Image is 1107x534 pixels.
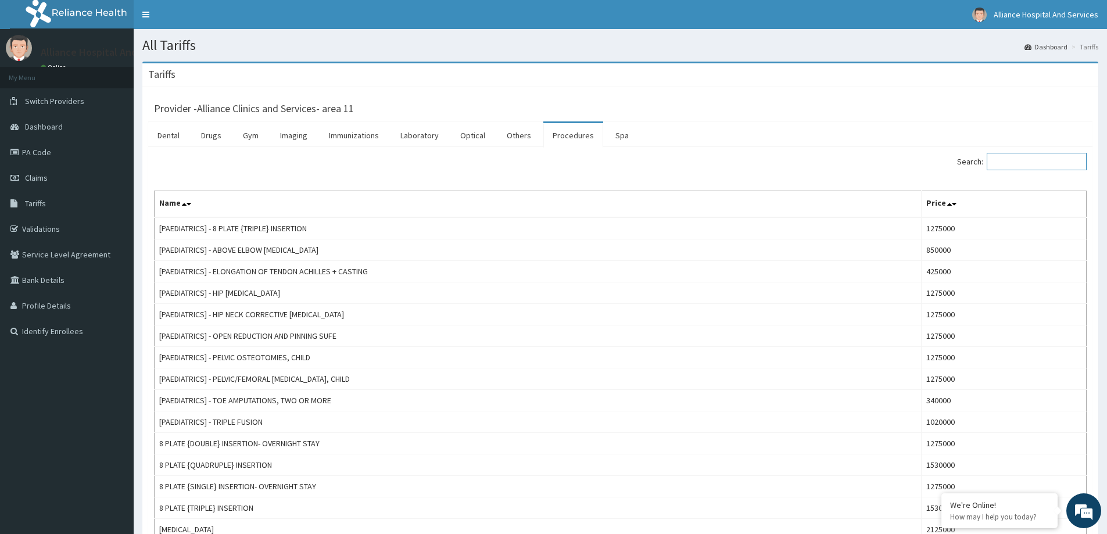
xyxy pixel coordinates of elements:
input: Search: [987,153,1087,170]
a: Laboratory [391,123,448,148]
td: 1275000 [921,325,1086,347]
td: 8 PLATE {DOUBLE} INSERTION- OVERNIGHT STAY [155,433,922,454]
h3: Provider - Alliance Clinics and Services- area 11 [154,103,354,114]
textarea: Type your message and hit 'Enter' [6,317,221,358]
td: 1530000 [921,454,1086,476]
td: 8 PLATE {QUADRUPLE} INSERTION [155,454,922,476]
td: [PAEDIATRICS] - OPEN REDUCTION AND PINNING SUFE [155,325,922,347]
td: [PAEDIATRICS] - HIP NECK CORRECTIVE [MEDICAL_DATA] [155,304,922,325]
td: [PAEDIATRICS] - TOE AMPUTATIONS, TWO OR MORE [155,390,922,411]
a: Drugs [192,123,231,148]
a: Gym [234,123,268,148]
td: 8 PLATE {TRIPLE} INSERTION [155,497,922,519]
span: Dashboard [25,121,63,132]
span: Alliance Hospital And Services [994,9,1098,20]
img: User Image [972,8,987,22]
td: 1275000 [921,304,1086,325]
div: Chat with us now [60,65,195,80]
td: [PAEDIATRICS] - PELVIC/FEMORAL [MEDICAL_DATA], CHILD [155,368,922,390]
td: 340000 [921,390,1086,411]
img: d_794563401_company_1708531726252_794563401 [22,58,47,87]
td: 1275000 [921,433,1086,454]
td: [PAEDIATRICS] - PELVIC OSTEOTOMIES, CHILD [155,347,922,368]
td: [PAEDIATRICS] - TRIPLE FUSION [155,411,922,433]
a: Online [41,63,69,71]
h3: Tariffs [148,69,175,80]
td: 425000 [921,261,1086,282]
p: Alliance Hospital And Services [41,47,178,58]
a: Immunizations [320,123,388,148]
td: [PAEDIATRICS] - ELONGATION OF TENDON ACHILLES + CASTING [155,261,922,282]
span: Switch Providers [25,96,84,106]
th: Name [155,191,922,218]
td: 1275000 [921,476,1086,497]
p: How may I help you today? [950,512,1049,522]
a: Procedures [543,123,603,148]
a: Others [497,123,540,148]
td: 850000 [921,239,1086,261]
li: Tariffs [1069,42,1098,52]
a: Spa [606,123,638,148]
a: Imaging [271,123,317,148]
td: [PAEDIATRICS] - 8 PLATE {TRIPLE} INSERTION [155,217,922,239]
td: 1275000 [921,282,1086,304]
td: [PAEDIATRICS] - ABOVE ELBOW [MEDICAL_DATA] [155,239,922,261]
div: We're Online! [950,500,1049,510]
span: We're online! [67,146,160,264]
span: Claims [25,173,48,183]
span: Tariffs [25,198,46,209]
th: Price [921,191,1086,218]
td: 1275000 [921,217,1086,239]
td: 1275000 [921,347,1086,368]
td: [PAEDIATRICS] - HIP [MEDICAL_DATA] [155,282,922,304]
h1: All Tariffs [142,38,1098,53]
td: 1275000 [921,368,1086,390]
td: 1530000 [921,497,1086,519]
img: User Image [6,35,32,61]
a: Dashboard [1024,42,1067,52]
div: Minimize live chat window [191,6,218,34]
a: Dental [148,123,189,148]
td: 1020000 [921,411,1086,433]
td: 8 PLATE {SINGLE} INSERTION- OVERNIGHT STAY [155,476,922,497]
label: Search: [957,153,1087,170]
a: Optical [451,123,495,148]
